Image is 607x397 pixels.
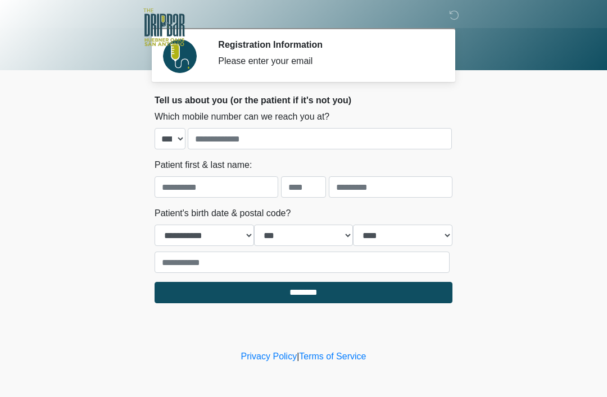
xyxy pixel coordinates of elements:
div: Please enter your email [218,54,436,68]
label: Which mobile number can we reach you at? [155,110,329,124]
img: Agent Avatar [163,39,197,73]
img: The DRIPBaR - The Strand at Huebner Oaks Logo [143,8,185,46]
a: Privacy Policy [241,352,297,361]
a: | [297,352,299,361]
label: Patient first & last name: [155,158,252,172]
label: Patient's birth date & postal code? [155,207,291,220]
h2: Tell us about you (or the patient if it's not you) [155,95,452,106]
a: Terms of Service [299,352,366,361]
